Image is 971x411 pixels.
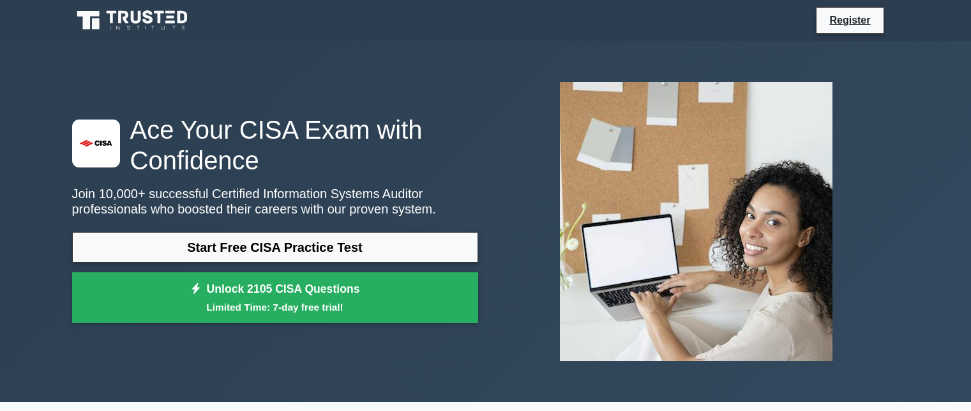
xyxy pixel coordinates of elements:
small: Limited Time: 7-day free trial! [88,300,462,314]
h1: Ace Your CISA Exam with Confidence [72,114,478,176]
a: Start Free CISA Practice Test [72,232,478,263]
a: Register [822,12,878,28]
p: Join 10,000+ successful Certified Information Systems Auditor professionals who boosted their car... [72,186,478,217]
a: Unlock 2105 CISA QuestionsLimited Time: 7-day free trial! [72,272,478,323]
